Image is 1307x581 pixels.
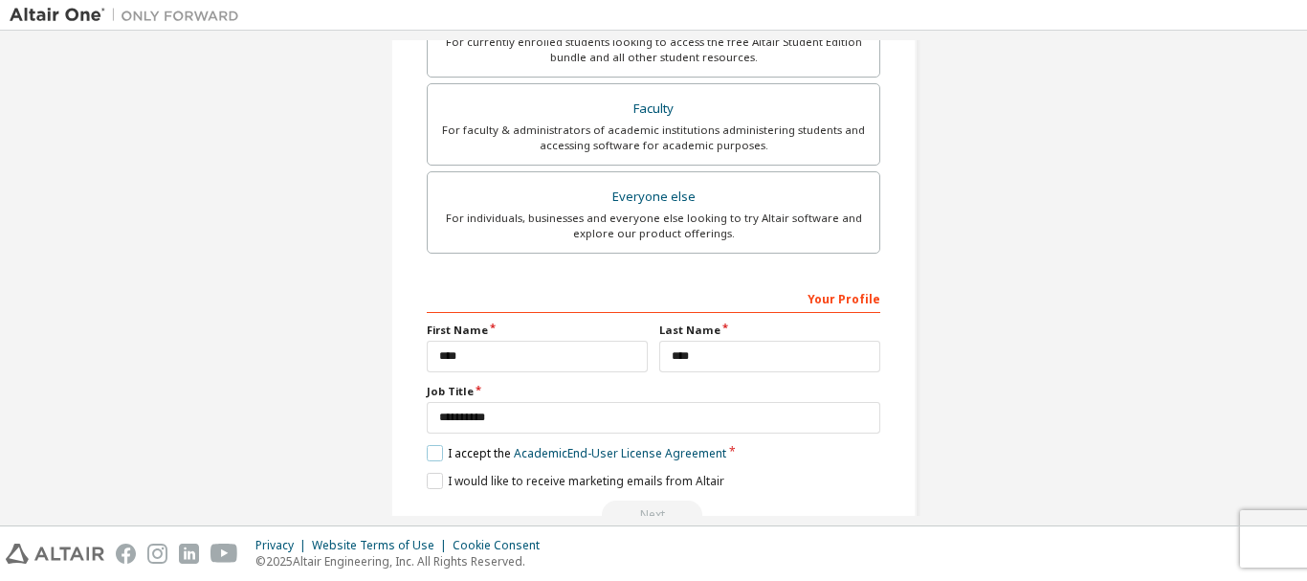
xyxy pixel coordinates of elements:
[427,473,724,489] label: I would like to receive marketing emails from Altair
[427,282,880,313] div: Your Profile
[427,323,648,338] label: First Name
[439,211,868,241] div: For individuals, businesses and everyone else looking to try Altair software and explore our prod...
[10,6,249,25] img: Altair One
[210,544,238,564] img: youtube.svg
[427,384,880,399] label: Job Title
[453,538,551,553] div: Cookie Consent
[312,538,453,553] div: Website Terms of Use
[439,123,868,153] div: For faculty & administrators of academic institutions administering students and accessing softwa...
[427,501,880,529] div: Read and acccept EULA to continue
[255,553,551,570] p: © 2025 Altair Engineering, Inc. All Rights Reserved.
[514,445,726,461] a: Academic End-User License Agreement
[147,544,167,564] img: instagram.svg
[116,544,136,564] img: facebook.svg
[439,184,868,211] div: Everyone else
[427,445,726,461] label: I accept the
[439,96,868,123] div: Faculty
[659,323,880,338] label: Last Name
[179,544,199,564] img: linkedin.svg
[6,544,104,564] img: altair_logo.svg
[255,538,312,553] div: Privacy
[439,34,868,65] div: For currently enrolled students looking to access the free Altair Student Edition bundle and all ...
